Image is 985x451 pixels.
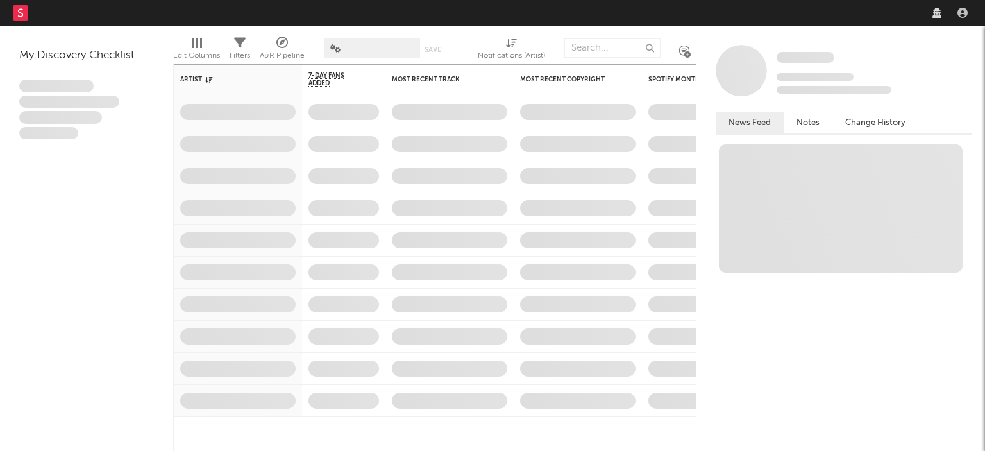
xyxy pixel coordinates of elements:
[520,76,616,83] div: Most Recent Copyright
[832,112,918,133] button: Change History
[19,48,154,64] div: My Discovery Checklist
[392,76,488,83] div: Most Recent Track
[777,86,891,94] span: 0 fans last week
[19,80,94,92] span: Lorem ipsum dolor
[230,48,250,64] div: Filters
[173,48,220,64] div: Edit Columns
[260,48,305,64] div: A&R Pipeline
[173,32,220,69] div: Edit Columns
[784,112,832,133] button: Notes
[19,96,119,108] span: Integer aliquet in purus et
[230,32,250,69] div: Filters
[777,51,834,64] a: Some Artist
[648,76,745,83] div: Spotify Monthly Listeners
[19,127,78,140] span: Aliquam viverra
[564,38,661,58] input: Search...
[478,48,545,64] div: Notifications (Artist)
[777,52,834,63] span: Some Artist
[777,73,854,81] span: Tracking Since: [DATE]
[425,46,441,53] button: Save
[478,32,545,69] div: Notifications (Artist)
[260,32,305,69] div: A&R Pipeline
[716,112,784,133] button: News Feed
[180,76,276,83] div: Artist
[308,72,360,87] span: 7-Day Fans Added
[19,111,102,124] span: Praesent ac interdum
